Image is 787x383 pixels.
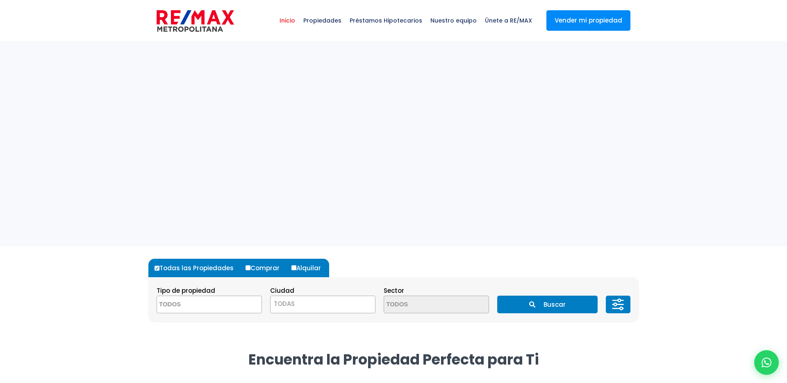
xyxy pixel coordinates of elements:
span: Inicio [275,8,299,33]
span: TODAS [274,299,295,308]
label: Todas las Propiedades [152,259,242,277]
a: Vender mi propiedad [546,10,630,31]
input: Todas las Propiedades [155,266,159,271]
label: Alquilar [289,259,329,277]
span: Nuestro equipo [426,8,481,33]
span: Préstamos Hipotecarios [346,8,426,33]
span: TODAS [270,296,375,313]
button: Buscar [497,296,597,313]
img: remax-metropolitana-logo [157,9,234,33]
span: Tipo de propiedad [157,286,215,295]
span: Ciudad [270,286,294,295]
span: Propiedades [299,8,346,33]
span: Únete a RE/MAX [481,8,536,33]
input: Alquilar [291,265,296,270]
span: Sector [384,286,404,295]
label: Comprar [243,259,288,277]
span: TODAS [271,298,375,310]
textarea: Search [157,296,237,314]
textarea: Search [384,296,464,314]
input: Comprar [246,265,250,270]
strong: Encuentra la Propiedad Perfecta para Ti [248,349,539,369]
